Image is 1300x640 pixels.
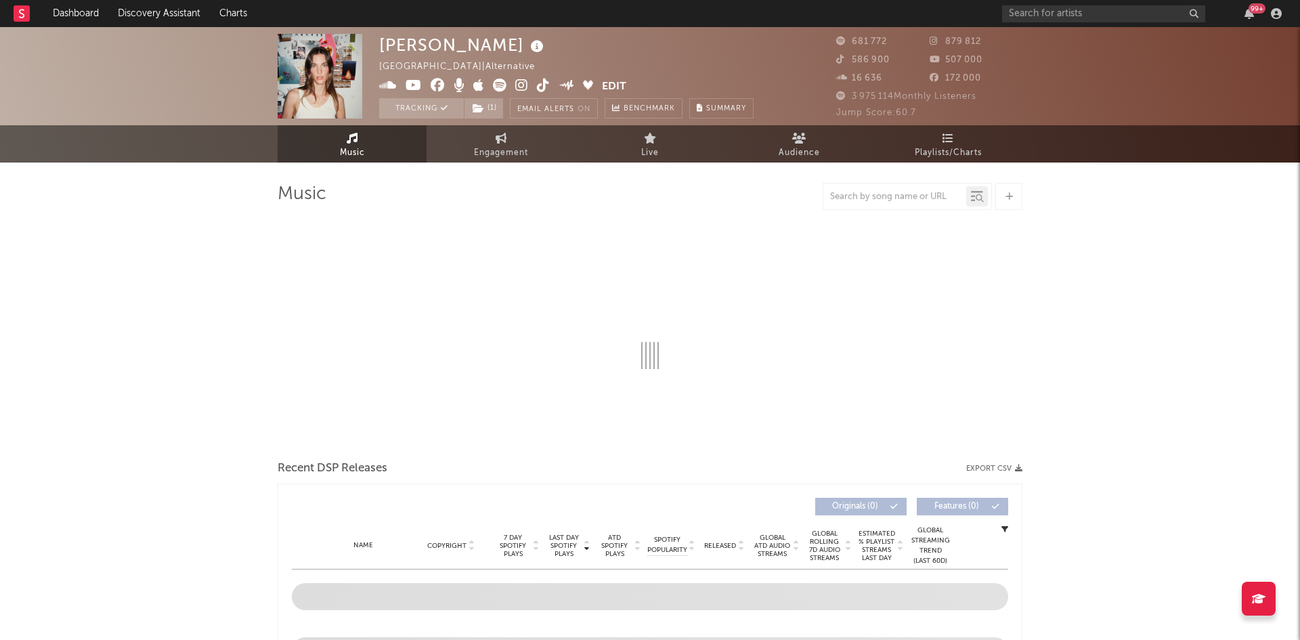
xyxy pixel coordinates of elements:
div: 99 + [1249,3,1265,14]
span: 586 900 [836,56,890,64]
div: [PERSON_NAME] [379,34,547,56]
button: Edit [602,79,626,95]
span: Engagement [474,145,528,161]
span: Music [340,145,365,161]
span: 7 Day Spotify Plays [495,534,531,558]
a: Audience [724,125,873,163]
span: Summary [706,105,746,112]
span: 681 772 [836,37,887,46]
div: [GEOGRAPHIC_DATA] | Alternative [379,59,550,75]
span: 507 000 [930,56,982,64]
button: Features(0) [917,498,1008,515]
span: Recent DSP Releases [278,461,387,477]
button: (1) [464,98,503,119]
button: Originals(0) [815,498,907,515]
span: Estimated % Playlist Streams Last Day [858,530,895,562]
span: ATD Spotify Plays [597,534,632,558]
span: 16 636 [836,74,882,83]
span: Global ATD Audio Streams [754,534,791,558]
span: Playlists/Charts [915,145,982,161]
span: 172 000 [930,74,981,83]
span: Spotify Popularity [647,535,687,555]
button: Email AlertsOn [510,98,598,119]
button: 99+ [1244,8,1254,19]
span: Global Rolling 7D Audio Streams [806,530,843,562]
a: Benchmark [605,98,682,119]
span: Last Day Spotify Plays [546,534,582,558]
input: Search by song name or URL [823,192,966,202]
a: Playlists/Charts [873,125,1022,163]
div: Name [319,540,408,551]
a: Live [576,125,724,163]
span: Copyright [427,542,467,550]
span: Jump Score: 60.7 [836,108,916,117]
span: Audience [779,145,820,161]
span: Released [704,542,736,550]
button: Tracking [379,98,464,119]
em: On [578,106,590,113]
span: Live [641,145,659,161]
span: 879 812 [930,37,981,46]
button: Export CSV [966,465,1022,473]
span: Originals ( 0 ) [824,503,886,511]
span: Features ( 0 ) [926,503,988,511]
button: Summary [689,98,754,119]
a: Engagement [427,125,576,163]
span: 3 975 114 Monthly Listeners [836,92,976,101]
input: Search for artists [1002,5,1205,22]
span: Benchmark [624,101,675,117]
a: Music [278,125,427,163]
div: Global Streaming Trend (Last 60D) [910,526,951,566]
span: ( 1 ) [464,98,504,119]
